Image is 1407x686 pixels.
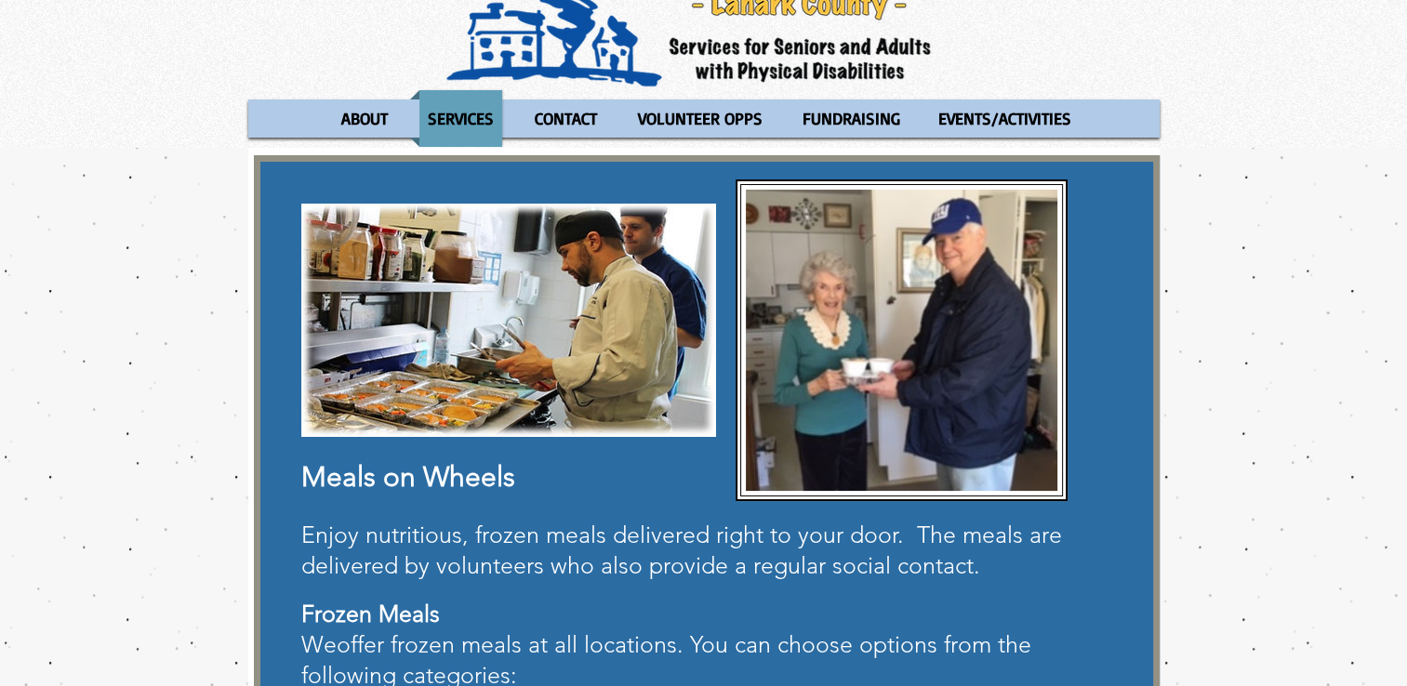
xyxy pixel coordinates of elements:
[248,90,1160,147] nav: Site
[516,90,616,147] a: CONTACT
[301,204,716,437] img: Hot MOW.jpg
[526,90,605,147] p: CONTACT
[333,90,396,147] p: ABOUT
[794,90,909,147] p: FUNDRAISING
[921,90,1089,147] a: EVENTS/ACTIVITIES
[630,90,771,147] p: VOLUNTEER OPPS
[301,630,337,658] span: We
[620,90,780,147] a: VOLUNTEER OPPS
[419,90,502,147] p: SERVICES
[323,90,405,147] a: ABOUT
[301,600,440,627] span: Frozen Meals
[930,90,1080,147] p: EVENTS/ACTIVITIES
[746,190,1057,491] img: Peggy & Stephen.JPG
[301,460,515,494] span: Meals on Wheels
[785,90,916,147] a: FUNDRAISING
[301,521,1062,579] span: Enjoy nutritious, frozen meals delivered right to your door. The meals are delivered by volunteer...
[410,90,511,147] a: SERVICES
